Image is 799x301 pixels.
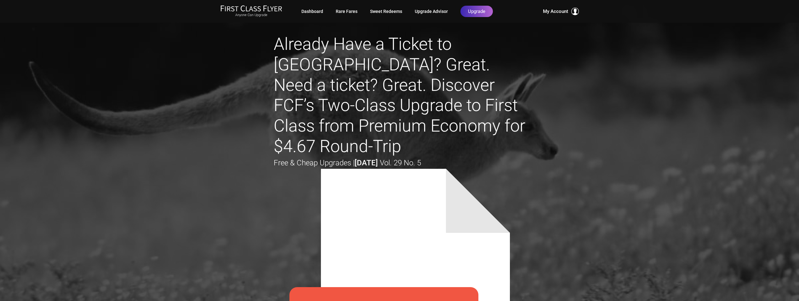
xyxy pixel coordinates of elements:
[220,13,282,17] small: Anyone Can Upgrade
[543,8,568,15] span: My Account
[460,6,493,17] a: Upgrade
[355,158,378,167] strong: [DATE]
[336,6,357,17] a: Rare Fares
[380,158,421,167] span: Vol. 29 No. 5
[274,34,526,157] h1: Already Have a Ticket to [GEOGRAPHIC_DATA]? Great. Need a ticket? Great. Discover FCF’s Two-Class...
[301,6,323,17] a: Dashboard
[220,5,282,18] a: First Class FlyerAnyone Can Upgrade
[543,8,579,15] button: My Account
[220,5,282,12] img: First Class Flyer
[370,6,402,17] a: Sweet Redeems
[415,6,448,17] a: Upgrade Advisor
